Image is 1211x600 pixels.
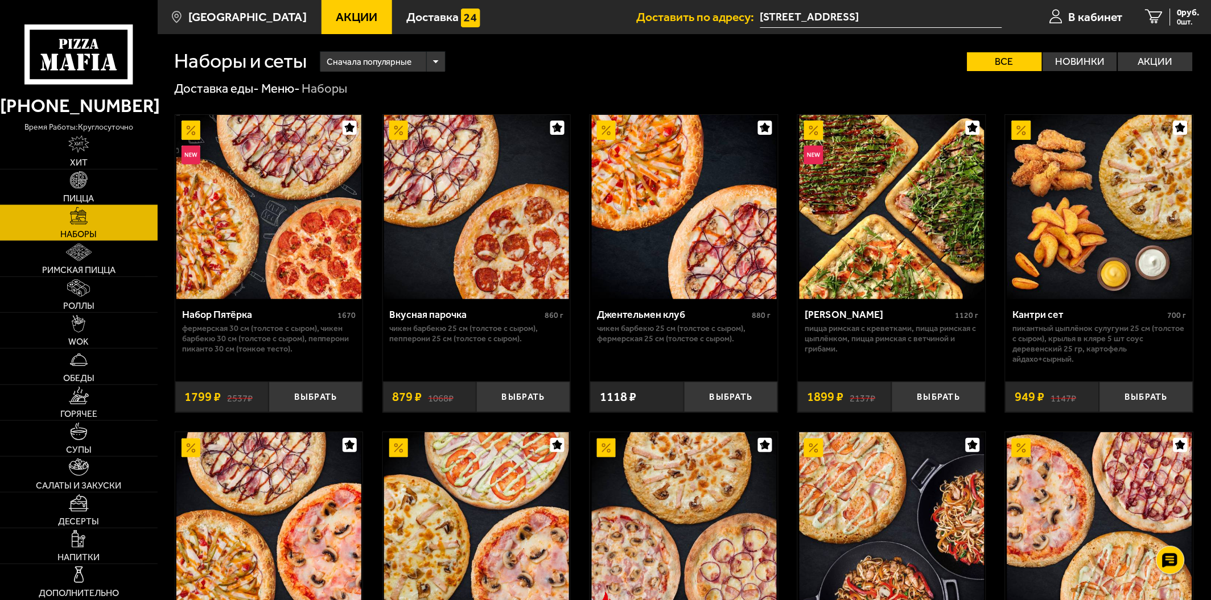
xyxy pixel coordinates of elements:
[175,81,259,96] a: Доставка еды-
[804,146,823,164] img: Новинка
[182,324,356,354] p: Фермерская 30 см (толстое с сыром), Чикен Барбекю 30 см (толстое с сыром), Пепперони Пиканто 30 с...
[188,11,307,23] span: [GEOGRAPHIC_DATA]
[63,194,94,203] span: Пицца
[798,115,986,300] a: АкционныйНовинкаМама Миа
[752,311,771,320] span: 880 г
[302,81,347,97] div: Наборы
[337,311,356,320] span: 1670
[598,324,771,344] p: Чикен Барбекю 25 см (толстое с сыром), Фермерская 25 см (толстое с сыром).
[545,311,563,320] span: 860 г
[967,52,1042,72] label: Все
[1099,382,1193,412] button: Выбрать
[1168,311,1187,320] span: 700 г
[392,391,422,403] span: 879 ₽
[184,391,221,403] span: 1799 ₽
[1177,18,1200,26] span: 0 шт.
[63,374,94,383] span: Обеды
[590,115,778,300] a: АкционныйДжентельмен клуб
[850,391,876,403] s: 2137 ₽
[39,589,119,598] span: Дополнительно
[390,324,563,344] p: Чикен Барбекю 25 см (толстое с сыром), Пепперони 25 см (толстое с сыром).
[1043,52,1118,72] label: Новинки
[60,230,97,239] span: Наборы
[1007,115,1192,300] img: Кантри сет
[390,309,542,321] div: Вкусная парочка
[1012,438,1031,457] img: Акционный
[327,50,412,74] span: Сначала популярные
[66,445,92,454] span: Супы
[58,517,99,526] span: Десерты
[1118,52,1193,72] label: Акции
[389,438,408,457] img: Акционный
[600,391,636,403] span: 1118 ₽
[182,121,200,139] img: Акционный
[1013,309,1165,321] div: Кантри сет
[760,7,1003,28] input: Ваш адрес доставки
[182,309,335,321] div: Набор Пятёрка
[597,438,616,457] img: Акционный
[182,438,200,457] img: Акционный
[63,301,94,311] span: Роллы
[182,146,200,164] img: Новинка
[1015,391,1045,403] span: 949 ₽
[1069,11,1123,23] span: В кабинет
[261,81,300,96] a: Меню-
[804,438,823,457] img: Акционный
[68,337,89,346] span: WOK
[406,11,459,23] span: Доставка
[36,481,121,490] span: Салаты и закуски
[800,115,985,300] img: Мама Миа
[175,51,307,71] h1: Наборы и сеты
[892,382,986,412] button: Выбрать
[461,9,480,27] img: 15daf4d41897b9f0e9f617042186c801.svg
[384,115,569,300] img: Вкусная парочка
[269,382,363,412] button: Выбрать
[60,409,97,419] span: Горячее
[684,382,778,412] button: Выбрать
[804,121,823,139] img: Акционный
[805,309,953,321] div: [PERSON_NAME]
[1006,115,1193,300] a: АкционныйКантри сет
[808,391,844,403] span: 1899 ₽
[597,121,616,139] img: Акционный
[428,391,454,403] s: 1068 ₽
[637,11,760,23] span: Доставить по адресу:
[1051,391,1077,403] s: 1147 ₽
[176,115,361,300] img: Набор Пятёрка
[1177,9,1200,18] span: 0 руб.
[389,121,408,139] img: Акционный
[227,391,253,403] s: 2537 ₽
[592,115,777,300] img: Джентельмен клуб
[955,311,979,320] span: 1120 г
[598,309,749,321] div: Джентельмен клуб
[476,382,570,412] button: Выбрать
[760,7,1003,28] span: Ленинградская область, Всеволожский район, Щегловское сельское поселение, коттеджный посёлок Щегл...
[175,115,363,300] a: АкционныйНовинкаНабор Пятёрка
[1012,121,1031,139] img: Акционный
[336,11,377,23] span: Акции
[805,324,979,354] p: Пицца Римская с креветками, Пицца Римская с цыплёнком, Пицца Римская с ветчиной и грибами.
[42,266,116,275] span: Римская пицца
[57,553,100,562] span: Напитки
[70,158,88,167] span: Хит
[1013,324,1187,364] p: Пикантный цыплёнок сулугуни 25 см (толстое с сыром), крылья в кляре 5 шт соус деревенский 25 гр, ...
[383,115,571,300] a: АкционныйВкусная парочка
